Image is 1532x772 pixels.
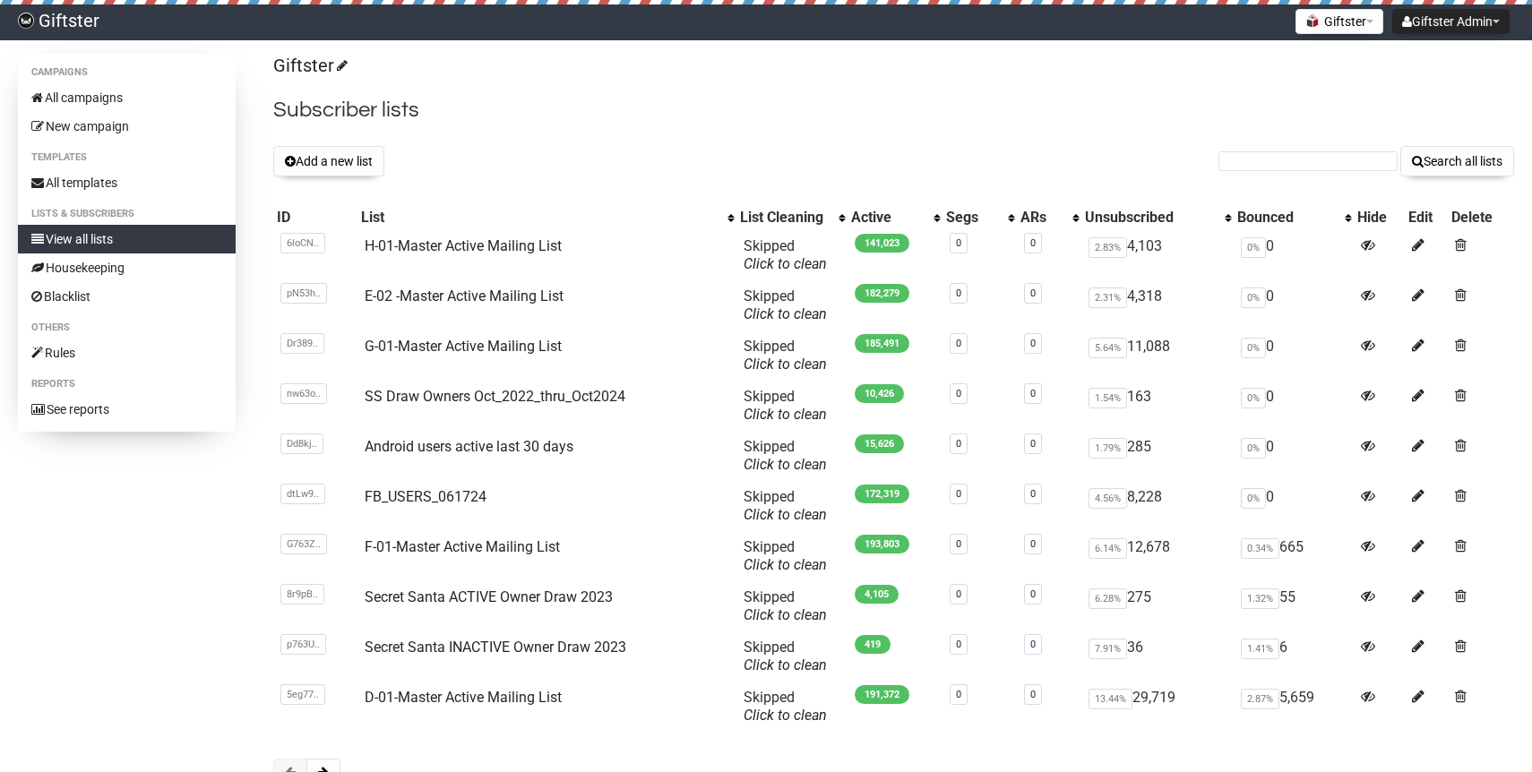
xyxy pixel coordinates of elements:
a: Click to clean [744,305,827,322]
a: All campaigns [18,83,236,112]
span: nw63o.. [280,383,327,404]
span: Skipped [744,588,827,623]
img: e72572de92c0695bfc811ae3db612f34 [18,13,34,29]
button: Giftster Admin [1392,9,1510,34]
li: Templates [18,147,236,168]
span: 7.91% [1089,639,1127,659]
td: 55 [1234,581,1355,631]
a: All templates [18,168,236,197]
td: 36 [1081,631,1233,682]
a: 0 [956,438,961,450]
a: Android users active last 30 days [365,438,573,455]
a: 0 [1030,338,1036,349]
span: Skipped [744,639,827,673]
span: Skipped [744,488,827,523]
li: Others [18,317,236,339]
span: 1.54% [1089,388,1127,408]
span: p763U.. [280,634,326,655]
span: 0% [1241,237,1266,258]
a: 0 [1030,588,1036,600]
span: 13.44% [1089,689,1132,709]
li: Reports [18,373,236,395]
td: 29,719 [1081,682,1233,732]
div: Unsubscribed [1085,209,1215,227]
span: 185,491 [855,334,909,353]
td: 6 [1234,631,1355,682]
th: List: No sort applied, activate to apply an ascending sort [357,205,736,230]
h2: Subscriber lists [273,94,1514,126]
a: Secret Santa INACTIVE Owner Draw 2023 [365,639,626,656]
span: 2.87% [1241,689,1279,709]
div: Segs [946,209,998,227]
a: 0 [956,538,961,550]
a: Giftster [273,55,345,76]
th: List Cleaning: No sort applied, activate to apply an ascending sort [736,205,848,230]
td: 0 [1234,280,1355,330]
a: Click to clean [744,506,827,523]
span: 6loCN.. [280,233,325,253]
span: G763Z.. [280,534,327,554]
a: 0 [956,639,961,650]
a: 0 [1030,438,1036,450]
td: 8,228 [1081,481,1233,531]
a: New campaign [18,112,236,141]
th: Unsubscribed: No sort applied, activate to apply an ascending sort [1081,205,1233,230]
a: 0 [956,287,961,299]
a: View all lists [18,225,236,253]
a: 0 [1030,538,1036,550]
td: 0 [1234,481,1355,531]
a: 0 [956,388,961,399]
div: Active [851,209,925,227]
td: 4,318 [1081,280,1233,330]
span: 5.64% [1089,338,1127,358]
span: Dr389.. [280,333,324,354]
span: dtLw9.. [280,484,325,504]
th: Hide: No sort applied, sorting is disabled [1354,205,1404,230]
span: 1.79% [1089,438,1127,459]
span: Skipped [744,237,827,272]
a: SS Draw Owners Oct_2022_thru_Oct2024 [365,388,625,405]
span: 0% [1241,388,1266,408]
span: 0.34% [1241,538,1279,559]
th: ARs: No sort applied, activate to apply an ascending sort [1017,205,1082,230]
span: 5eg77.. [280,684,325,705]
a: FB_USERS_061724 [365,488,486,505]
a: D-01-Master Active Mailing List [365,689,562,706]
a: Click to clean [744,707,827,724]
span: 6.14% [1089,538,1127,559]
a: Click to clean [744,406,827,423]
span: 15,626 [855,434,904,453]
td: 4,103 [1081,230,1233,280]
th: ID: No sort applied, sorting is disabled [273,205,357,230]
td: 0 [1234,381,1355,431]
span: 0% [1241,488,1266,509]
td: 163 [1081,381,1233,431]
button: Giftster [1295,9,1383,34]
span: 2.83% [1089,237,1127,258]
a: Secret Santa ACTIVE Owner Draw 2023 [365,588,613,605]
span: Dd8kj.. [280,433,323,454]
span: 2.31% [1089,287,1127,308]
span: 193,803 [855,535,909,553]
a: Click to clean [744,456,827,473]
div: ARs [1020,209,1064,227]
span: 141,023 [855,234,909,253]
a: 0 [1030,287,1036,299]
td: 11,088 [1081,330,1233,381]
span: 4,105 [855,585,899,604]
span: 1.32% [1241,588,1279,609]
a: 0 [1030,488,1036,500]
a: 0 [956,237,961,249]
span: 419 [855,635,891,654]
div: Edit [1408,209,1444,227]
span: 6.28% [1089,588,1127,609]
a: 0 [1030,237,1036,249]
a: Click to clean [744,255,827,272]
a: H-01-Master Active Mailing List [365,237,562,254]
span: Skipped [744,538,827,573]
span: 1.41% [1241,639,1279,659]
td: 665 [1234,531,1355,581]
a: F-01-Master Active Mailing List [365,538,560,555]
span: Skipped [744,287,827,322]
img: 1.png [1305,13,1320,28]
